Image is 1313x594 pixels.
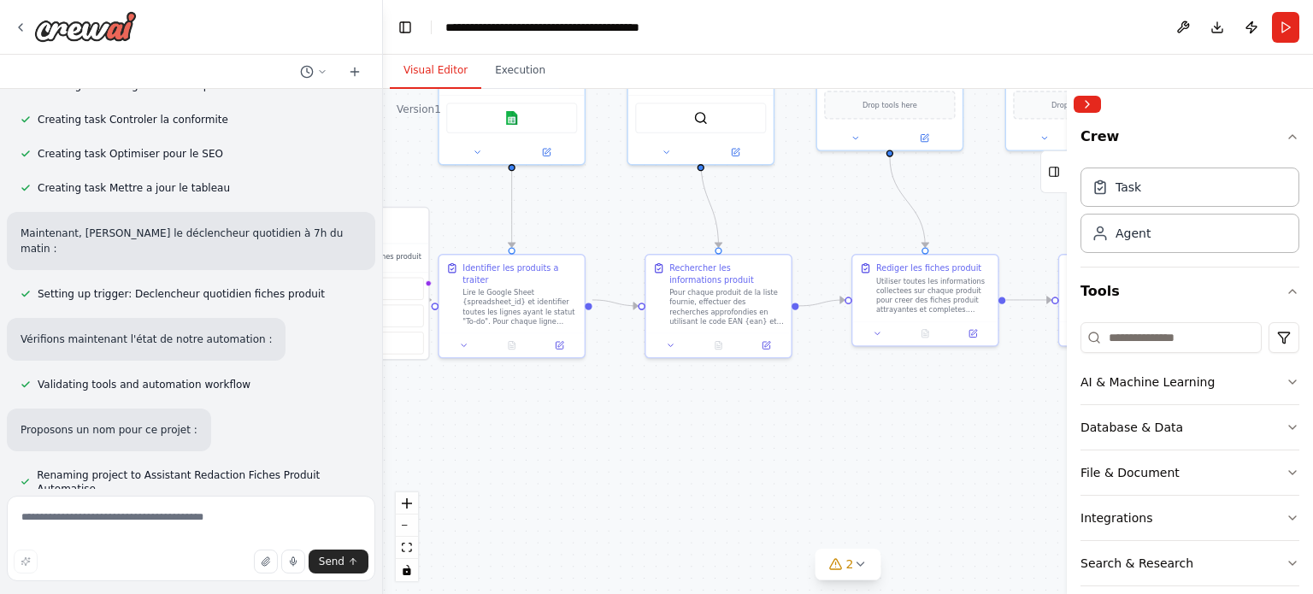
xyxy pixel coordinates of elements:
button: Improve this prompt [14,550,38,573]
div: Utiliser toutes les informations collectees sur chaque produit pour creer des fiches produit attr... [876,276,991,314]
div: v 4.0.25 [48,27,84,41]
div: React Flow controls [396,492,418,581]
div: Agent [1116,225,1151,242]
button: Open in side panel [746,338,786,353]
button: Integrations [1080,496,1299,540]
button: Send [309,550,368,573]
span: Creating task Optimiser pour le SEO [38,147,223,161]
g: Edge from 958b36a9-f493-457e-adb7-a9f53243aa91 to 71136714-d5fb-47e0-9441-260452bb31cb [1006,294,1051,306]
div: Version 1 [397,103,441,116]
div: Rediger les fiches produitUtiliser toutes les informations collectees sur chaque produit pour cre... [851,254,999,346]
div: Identifier les produits a traiterLire le Google Sheet {spreadsheet_id} et identifier toutes les l... [438,254,586,358]
g: Edge from 0de92a82-7b16-43c5-8925-3763737d0032 to 958b36a9-f493-457e-adb7-a9f53243aa91 [799,294,845,312]
div: Mots-clés [213,101,262,112]
span: Drop tools here [863,99,917,111]
div: Task [1116,179,1141,196]
div: Identifier les produits a traiter [462,262,577,286]
img: tab_domain_overview_orange.svg [69,99,83,113]
button: fit view [396,537,418,559]
button: Open in side panel [891,131,957,145]
span: Send [319,555,344,568]
button: Collapse right sidebar [1074,96,1101,113]
div: SerplyWebSearchTool [627,18,774,166]
button: No output available [900,326,951,341]
button: 2 [815,549,881,580]
button: Hide left sidebar [393,15,417,39]
p: Maintenant, [PERSON_NAME] le déclencheur quotidien à 7h du matin : [21,226,362,256]
div: Lire le Google Sheet {spreadsheet_id} et identifier toutes les lignes ayant le statut "To-do". Po... [462,288,577,326]
button: Open in side panel [702,145,768,160]
button: Start a new chat [341,62,368,82]
span: Setting up trigger: Declencheur quotidien fiches produit [38,287,325,301]
button: Click to speak your automation idea [281,550,305,573]
g: Edge from 7eabb119-5101-4516-b8a7-1a07ba43b4ef to ac9c0182-a8a3-4674-a5f4-709ead79fc63 [506,170,518,247]
div: Rechercher les informations produit [669,262,784,286]
div: Search & Research [1080,555,1193,572]
button: Visual Editor [390,53,481,89]
span: 2 [846,556,854,573]
button: toggle interactivity [396,559,418,581]
g: Edge from f061e8f9-8390-41c7-9c9f-555725f2aaf7 to 0de92a82-7b16-43c5-8925-3763737d0032 [695,158,725,247]
p: 1 trigger enabled [295,226,421,236]
div: Pour chaque produit de la liste fournie, effectuer des recherches approfondies en utilisant le co... [669,288,784,326]
div: File & Document [1080,464,1180,481]
div: Integrations [1080,509,1152,526]
h3: Triggers [295,215,421,226]
div: Rediger les fiches produit [876,262,981,274]
div: Rechercher les informations produitPour chaque produit de la liste fournie, effectuer des recherc... [645,254,792,358]
span: Drop tools here [1051,99,1106,111]
div: Triggers1 trigger enabledDeclencheur quotidien fiches produit [261,207,430,361]
div: Controler la conformiteExaminer chaque fiche produit redigee pour verifier la conformite aux norm... [1058,254,1206,346]
div: Drop tools here [816,18,964,151]
button: No output available [693,338,744,353]
div: Database & Data [1080,419,1183,436]
span: Creating task Controler la conformite [38,113,228,126]
span: Validating tools and automation workflow [38,378,250,391]
div: Crew [1080,161,1299,267]
nav: breadcrumb [445,19,697,36]
img: website_grey.svg [27,44,41,58]
p: Proposons un nom pour ce projet : [21,422,197,438]
div: AI & Machine Learning [1080,373,1215,391]
img: logo_orange.svg [27,27,41,41]
button: zoom in [396,492,418,515]
button: zoom out [396,515,418,537]
button: Execution [481,53,559,89]
span: Creating task Mettre a jour le tableau [38,181,230,195]
button: Upload files [254,550,278,573]
g: Edge from 815a2c92-115b-4c85-ad31-c06af54468cc to 958b36a9-f493-457e-adb7-a9f53243aa91 [884,156,931,248]
button: Open in side panel [513,145,580,160]
button: Open in side panel [539,338,580,353]
img: SerplyWebSearchTool [693,111,708,126]
p: Vérifions maintenant l'état de notre automation : [21,332,272,347]
button: Tools [1080,268,1299,315]
button: File & Document [1080,450,1299,495]
div: Domaine [88,101,132,112]
g: Edge from ac9c0182-a8a3-4674-a5f4-709ead79fc63 to 0de92a82-7b16-43c5-8925-3763737d0032 [592,294,638,312]
span: Declencheur quotidien fiches produit [291,252,421,262]
div: Domaine: [DOMAIN_NAME] [44,44,193,58]
button: Open in side panel [952,326,992,341]
button: AI & Machine Learning [1080,360,1299,404]
img: tab_keywords_by_traffic_grey.svg [194,99,208,113]
button: Crew [1080,120,1299,161]
img: Logo [34,11,137,42]
div: Drop tools here [1005,18,1153,151]
img: Google sheets [504,111,519,126]
button: No output available [486,338,537,353]
button: Search & Research [1080,541,1299,585]
button: Switch to previous chat [293,62,334,82]
button: Toggle Sidebar [1060,89,1074,594]
div: Google sheets [438,18,586,166]
button: Database & Data [1080,405,1299,450]
span: Renaming project to Assistant Redaction Fiches Produit Automatise [37,468,362,496]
